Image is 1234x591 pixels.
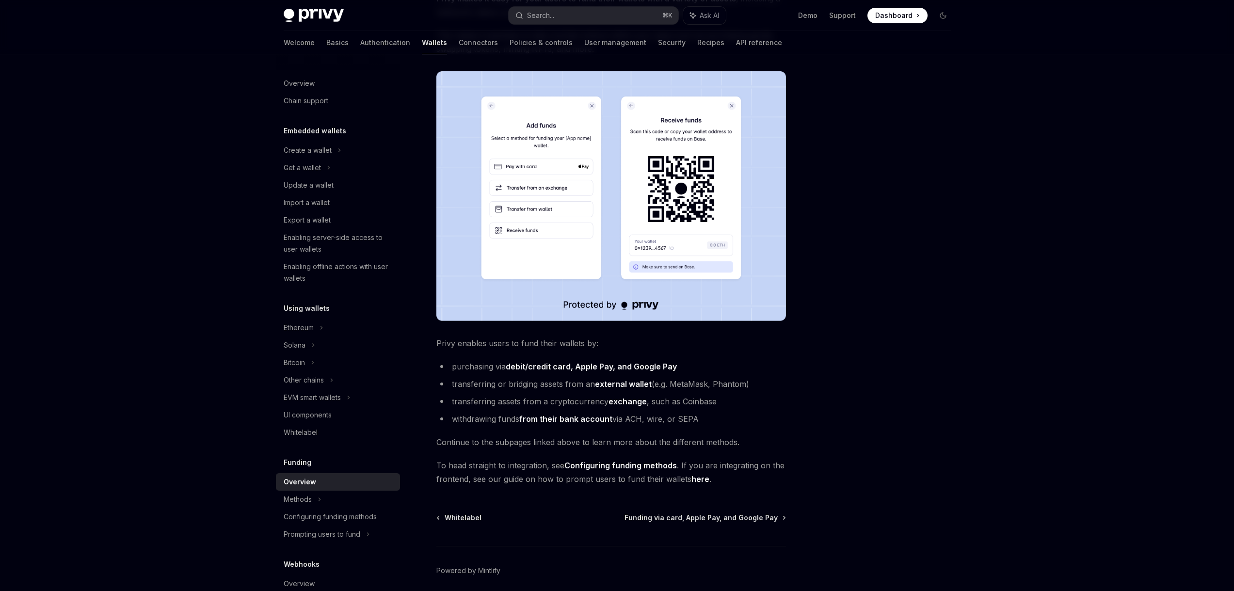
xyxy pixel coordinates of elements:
img: images/Funding.png [436,71,786,321]
a: Security [658,31,686,54]
span: Funding via card, Apple Pay, and Google Pay [625,513,778,523]
a: from their bank account [519,414,612,424]
div: EVM smart wallets [284,392,341,403]
div: Prompting users to fund [284,528,360,540]
a: UI components [276,406,400,424]
strong: exchange [609,397,647,406]
li: withdrawing funds via ACH, wire, or SEPA [436,412,786,426]
a: Basics [326,31,349,54]
div: UI components [284,409,332,421]
a: Chain support [276,92,400,110]
button: Ask AI [683,7,726,24]
div: Whitelabel [284,427,318,438]
h5: Embedded wallets [284,125,346,137]
a: Import a wallet [276,194,400,211]
a: Whitelabel [276,424,400,441]
li: transferring or bridging assets from an (e.g. MetaMask, Phantom) [436,377,786,391]
a: Export a wallet [276,211,400,229]
a: exchange [609,397,647,407]
span: ⌘ K [662,12,673,19]
a: here [691,474,709,484]
a: Overview [276,75,400,92]
div: Solana [284,339,305,351]
div: Other chains [284,374,324,386]
div: Ethereum [284,322,314,334]
h5: Webhooks [284,559,320,570]
div: Import a wallet [284,197,330,208]
div: Methods [284,494,312,505]
div: Overview [284,476,316,488]
a: Funding via card, Apple Pay, and Google Pay [625,513,785,523]
span: Dashboard [875,11,913,20]
a: external wallet [595,379,652,389]
a: Enabling offline actions with user wallets [276,258,400,287]
li: purchasing via [436,360,786,373]
a: Powered by Mintlify [436,566,500,575]
h5: Funding [284,457,311,468]
span: Ask AI [700,11,719,20]
strong: debit/credit card, Apple Pay, and Google Pay [506,362,677,371]
div: Enabling offline actions with user wallets [284,261,394,284]
li: transferring assets from a cryptocurrency , such as Coinbase [436,395,786,408]
a: Authentication [360,31,410,54]
div: Enabling server-side access to user wallets [284,232,394,255]
span: Whitelabel [445,513,481,523]
span: Continue to the subpages linked above to learn more about the different methods. [436,435,786,449]
a: Configuring funding methods [564,461,677,471]
a: User management [584,31,646,54]
h5: Using wallets [284,303,330,314]
a: Welcome [284,31,315,54]
div: Chain support [284,95,328,107]
a: Whitelabel [437,513,481,523]
div: Export a wallet [284,214,331,226]
div: Search... [527,10,554,21]
a: Support [829,11,856,20]
a: API reference [736,31,782,54]
div: Configuring funding methods [284,511,377,523]
div: Overview [284,578,315,590]
a: Dashboard [867,8,928,23]
a: Overview [276,473,400,491]
button: Search...⌘K [509,7,678,24]
span: To head straight to integration, see . If you are integrating on the frontend, see our guide on h... [436,459,786,486]
a: Update a wallet [276,176,400,194]
span: Privy enables users to fund their wallets by: [436,336,786,350]
a: Wallets [422,31,447,54]
div: Overview [284,78,315,89]
a: Recipes [697,31,724,54]
a: debit/credit card, Apple Pay, and Google Pay [506,362,677,372]
a: Connectors [459,31,498,54]
div: Get a wallet [284,162,321,174]
a: Enabling server-side access to user wallets [276,229,400,258]
div: Create a wallet [284,144,332,156]
a: Policies & controls [510,31,573,54]
div: Update a wallet [284,179,334,191]
a: Demo [798,11,817,20]
button: Toggle dark mode [935,8,951,23]
div: Bitcoin [284,357,305,368]
img: dark logo [284,9,344,22]
a: Configuring funding methods [276,508,400,526]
